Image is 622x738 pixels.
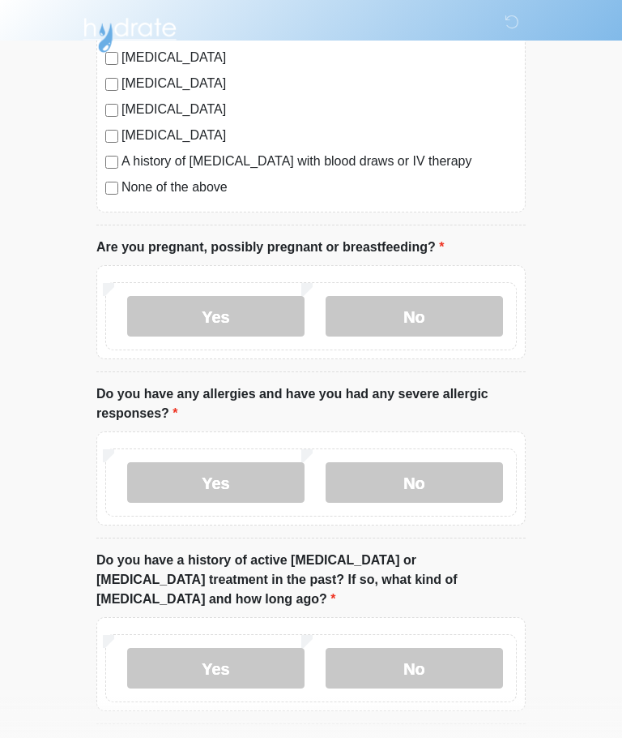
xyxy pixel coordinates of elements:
[121,126,517,145] label: [MEDICAL_DATA]
[121,152,517,171] label: A history of [MEDICAL_DATA] with blood draws or IV therapy
[80,12,179,54] img: Hydrate IV Bar - Arcadia Logo
[105,104,118,117] input: [MEDICAL_DATA]
[121,178,517,197] label: None of the above
[326,648,503,689] label: No
[105,182,118,195] input: None of the above
[105,130,118,143] input: [MEDICAL_DATA]
[96,384,526,423] label: Do you have any allergies and have you had any severe allergic responses?
[121,100,517,119] label: [MEDICAL_DATA]
[96,551,526,609] label: Do you have a history of active [MEDICAL_DATA] or [MEDICAL_DATA] treatment in the past? If so, wh...
[105,156,118,169] input: A history of [MEDICAL_DATA] with blood draws or IV therapy
[96,238,444,257] label: Are you pregnant, possibly pregnant or breastfeeding?
[127,648,305,689] label: Yes
[127,296,305,337] label: Yes
[105,78,118,91] input: [MEDICAL_DATA]
[127,462,305,503] label: Yes
[326,462,503,503] label: No
[121,74,517,93] label: [MEDICAL_DATA]
[326,296,503,337] label: No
